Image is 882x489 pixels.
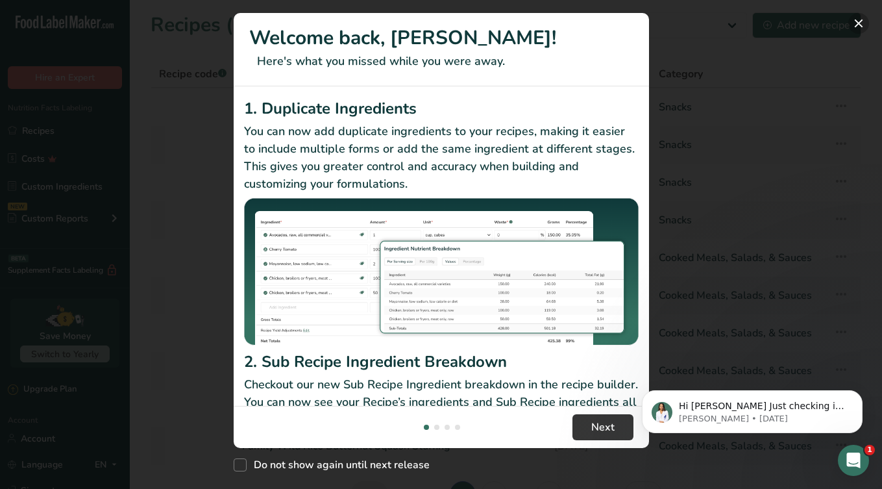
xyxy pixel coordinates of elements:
[864,445,875,455] span: 1
[244,198,639,345] img: Duplicate Ingredients
[244,123,639,193] p: You can now add duplicate ingredients to your recipes, making it easier to include multiple forms...
[249,53,633,70] p: Here's what you missed while you were away.
[247,458,430,471] span: Do not show again until next release
[572,414,633,440] button: Next
[249,23,633,53] h1: Welcome back, [PERSON_NAME]!
[838,445,869,476] iframe: Intercom live chat
[244,97,639,120] h2: 1. Duplicate Ingredients
[244,376,639,429] p: Checkout our new Sub Recipe Ingredient breakdown in the recipe builder. You can now see your Reci...
[622,363,882,454] iframe: Intercom notifications message
[244,350,639,373] h2: 2. Sub Recipe Ingredient Breakdown
[591,420,615,435] span: Next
